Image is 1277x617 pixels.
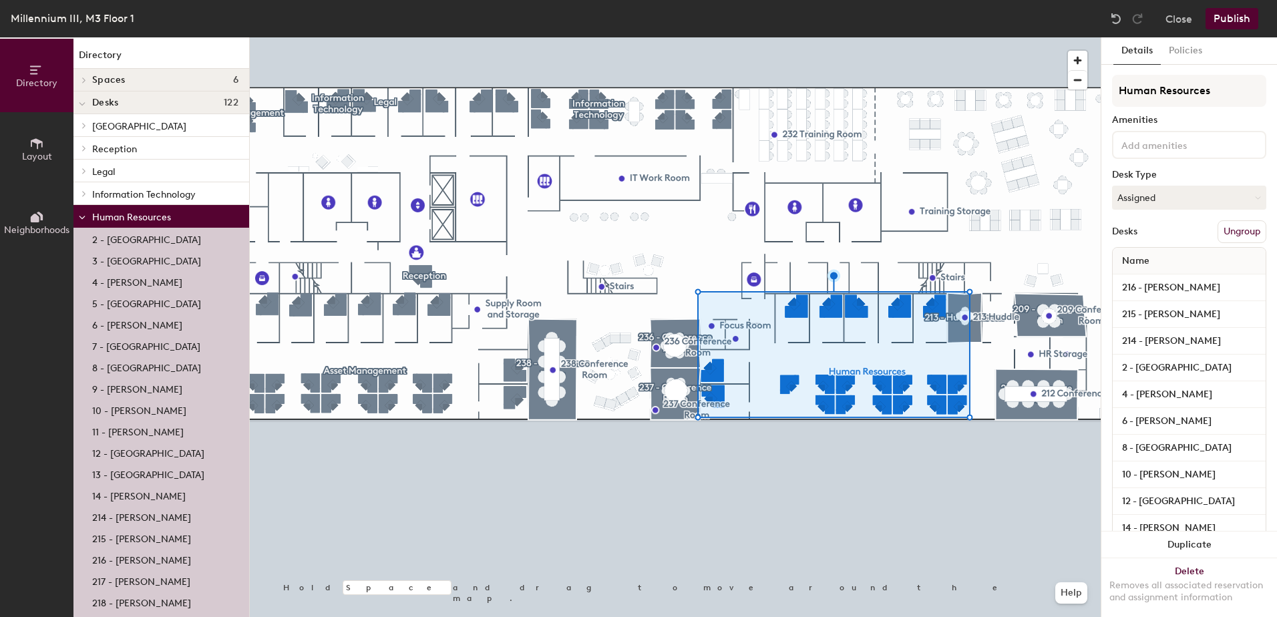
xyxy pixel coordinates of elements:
button: Publish [1206,8,1258,29]
span: Information Technology [92,189,196,200]
span: Directory [16,77,57,89]
p: 214 - [PERSON_NAME] [92,508,191,524]
div: Removes all associated reservation and assignment information [1109,580,1269,604]
input: Add amenities [1119,136,1239,152]
input: Unnamed desk [1115,519,1263,538]
div: Millennium III, M3 Floor 1 [11,10,134,27]
input: Unnamed desk [1115,385,1263,404]
button: Help [1055,582,1087,604]
input: Unnamed desk [1115,305,1263,324]
span: Human Resources [92,212,171,223]
button: Duplicate [1101,532,1277,558]
p: 4 - [PERSON_NAME] [92,273,182,288]
span: Spaces [92,75,126,85]
input: Unnamed desk [1115,278,1263,297]
p: 8 - [GEOGRAPHIC_DATA] [92,359,201,374]
input: Unnamed desk [1115,492,1263,511]
h1: Directory [73,48,249,69]
button: Details [1113,37,1161,65]
p: 7 - [GEOGRAPHIC_DATA] [92,337,200,353]
span: Layout [22,151,52,162]
button: Assigned [1112,186,1266,210]
span: Neighborhoods [4,224,69,236]
span: 6 [233,75,238,85]
span: Reception [92,144,137,155]
p: 9 - [PERSON_NAME] [92,380,182,395]
button: DeleteRemoves all associated reservation and assignment information [1101,558,1277,617]
p: 13 - [GEOGRAPHIC_DATA] [92,465,204,481]
button: Ungroup [1218,220,1266,243]
span: Desks [92,97,118,108]
div: Desks [1112,226,1137,237]
div: Desk Type [1112,170,1266,180]
p: 6 - [PERSON_NAME] [92,316,182,331]
p: 218 - [PERSON_NAME] [92,594,191,609]
p: 5 - [GEOGRAPHIC_DATA] [92,294,201,310]
div: Amenities [1112,115,1266,126]
p: 216 - [PERSON_NAME] [92,551,191,566]
p: 12 - [GEOGRAPHIC_DATA] [92,444,204,459]
span: Name [1115,249,1156,273]
input: Unnamed desk [1115,332,1263,351]
button: Policies [1161,37,1210,65]
p: 2 - [GEOGRAPHIC_DATA] [92,230,201,246]
p: 10 - [PERSON_NAME] [92,401,186,417]
p: 11 - [PERSON_NAME] [92,423,184,438]
p: 215 - [PERSON_NAME] [92,530,191,545]
input: Unnamed desk [1115,439,1263,457]
span: 122 [224,97,238,108]
p: 3 - [GEOGRAPHIC_DATA] [92,252,201,267]
p: 217 - [PERSON_NAME] [92,572,190,588]
input: Unnamed desk [1115,465,1263,484]
img: Undo [1109,12,1123,25]
p: 14 - [PERSON_NAME] [92,487,186,502]
input: Unnamed desk [1115,412,1263,431]
span: Legal [92,166,116,178]
span: [GEOGRAPHIC_DATA] [92,121,186,132]
img: Redo [1131,12,1144,25]
button: Close [1165,8,1192,29]
input: Unnamed desk [1115,359,1263,377]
